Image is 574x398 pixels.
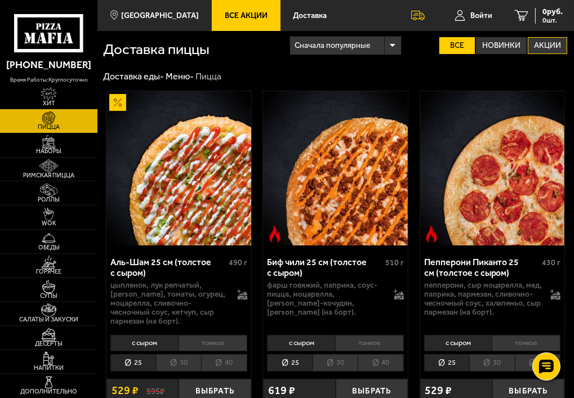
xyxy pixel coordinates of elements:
[196,71,222,83] div: Пицца
[470,12,492,20] span: Войти
[110,335,179,351] li: с сыром
[424,335,492,351] li: с сыром
[229,258,247,267] span: 490 г
[267,354,313,372] li: 25
[110,281,231,326] p: цыпленок, лук репчатый, [PERSON_NAME], томаты, огурец, моцарелла, сливочно-чесночный соус, кетчуп...
[110,257,226,278] div: Аль-Шам 25 см (толстое с сыром)
[166,71,194,82] a: Меню-
[439,37,475,54] label: Все
[103,71,164,82] a: Доставка еды-
[293,12,327,20] span: Доставка
[103,42,289,57] h1: Доставка пиццы
[542,17,563,24] span: 0 шт.
[109,94,126,111] img: Акционный
[179,335,247,351] li: тонкое
[112,385,139,396] span: 529 ₽
[420,91,564,245] a: Острое блюдоПепперони Пиканто 25 см (толстое с сыром)
[106,91,251,245] img: Аль-Шам 25 см (толстое с сыром)
[492,335,560,351] li: тонкое
[267,281,388,317] p: фарш говяжий, паприка, соус-пицца, моцарелла, [PERSON_NAME]-кочудян, [PERSON_NAME] (на борт).
[267,335,335,351] li: с сыром
[106,91,251,245] a: АкционныйАль-Шам 25 см (толстое с сыром)
[225,12,268,20] span: Все Акции
[425,385,452,396] span: 529 ₽
[515,354,561,372] li: 40
[424,257,540,278] div: Пепперони Пиканто 25 см (толстое с сыром)
[469,354,515,372] li: 30
[313,354,358,372] li: 30
[121,12,199,20] span: [GEOGRAPHIC_DATA]
[528,37,567,54] label: Акции
[110,354,156,372] li: 25
[201,354,247,372] li: 40
[263,91,407,245] img: Биф чили 25 см (толстое с сыром)
[263,91,407,245] a: Острое блюдоБиф чили 25 см (толстое с сыром)
[423,226,440,243] img: Острое блюдо
[267,257,382,278] div: Биф чили 25 см (толстое с сыром)
[385,258,404,267] span: 510 г
[268,385,295,396] span: 619 ₽
[266,226,283,243] img: Острое блюдо
[358,354,404,372] li: 40
[335,335,404,351] li: тонкое
[424,354,470,372] li: 25
[295,35,370,56] span: Сначала популярные
[542,8,563,16] span: 0 руб.
[146,386,164,396] s: 595 ₽
[420,91,564,245] img: Пепперони Пиканто 25 см (толстое с сыром)
[476,37,527,54] label: Новинки
[156,354,202,372] li: 30
[424,281,545,317] p: пепперони, сыр Моцарелла, мед, паприка, пармезан, сливочно-чесночный соус, халапеньо, сыр пармеза...
[542,258,560,267] span: 430 г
